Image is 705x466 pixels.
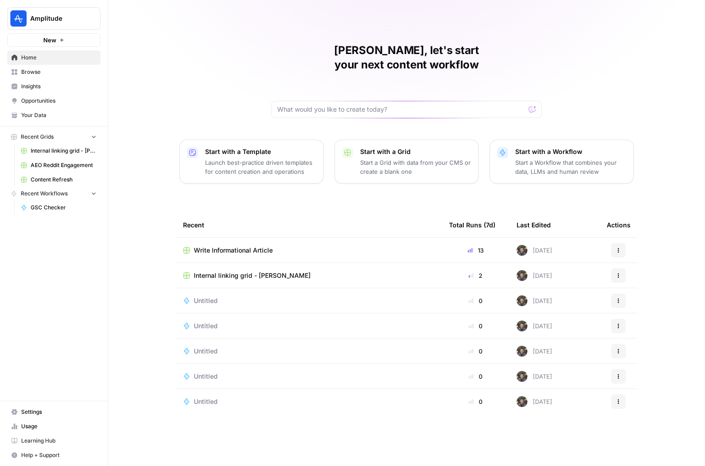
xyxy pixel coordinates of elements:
span: Your Data [21,111,96,119]
img: maow1e9ocotky9esmvpk8ol9rk58 [517,245,527,256]
div: [DATE] [517,295,552,306]
p: Start with a Template [205,147,316,156]
span: Internal linking grid - [PERSON_NAME] [31,147,96,155]
div: [DATE] [517,245,552,256]
span: Recent Workflows [21,190,68,198]
a: Usage [7,419,101,434]
span: Recent Grids [21,133,54,141]
a: Untitled [183,397,435,406]
img: maow1e9ocotky9esmvpk8ol9rk58 [517,371,527,382]
span: Browse [21,68,96,76]
img: maow1e9ocotky9esmvpk8ol9rk58 [517,321,527,331]
a: Content Refresh [17,172,101,187]
p: Start a Grid with data from your CMS or create a blank one [360,158,471,176]
span: Untitled [194,296,218,305]
div: [DATE] [517,371,552,382]
a: Opportunities [7,94,101,108]
div: 13 [449,246,502,255]
a: GSC Checker [17,200,101,215]
div: 0 [449,372,502,381]
a: Home [7,50,101,65]
img: Amplitude Logo [10,10,27,27]
div: 0 [449,321,502,330]
span: Write Informational Article [194,246,273,255]
span: AEO Reddit Engagement [31,161,96,169]
div: 2 [449,271,502,280]
span: New [43,36,56,45]
span: Untitled [194,321,218,330]
a: Settings [7,405,101,419]
img: maow1e9ocotky9esmvpk8ol9rk58 [517,295,527,306]
a: Untitled [183,296,435,305]
div: [DATE] [517,396,552,407]
div: [DATE] [517,321,552,331]
div: Total Runs (7d) [449,213,495,237]
a: Write Informational Article [183,246,435,255]
p: Launch best-practice driven templates for content creation and operations [205,158,316,176]
a: Insights [7,79,101,94]
a: Internal linking grid - [PERSON_NAME] [183,271,435,280]
button: Help + Support [7,448,101,462]
span: Untitled [194,397,218,406]
h1: [PERSON_NAME], let's start your next content workflow [271,43,542,72]
p: Start with a Grid [360,147,471,156]
button: Start with a WorkflowStart a Workflow that combines your data, LLMs and human review [490,140,634,184]
a: Untitled [183,321,435,330]
div: [DATE] [517,270,552,281]
span: Untitled [194,372,218,381]
input: What would you like to create today? [277,105,525,114]
div: Actions [607,213,631,237]
div: 0 [449,296,502,305]
a: Untitled [183,372,435,381]
span: Settings [21,408,96,416]
button: Recent Grids [7,130,101,144]
button: Recent Workflows [7,187,101,200]
p: Start a Workflow that combines your data, LLMs and human review [515,158,626,176]
span: Opportunities [21,97,96,105]
span: Help + Support [21,451,96,459]
img: maow1e9ocotky9esmvpk8ol9rk58 [517,270,527,281]
div: [DATE] [517,346,552,357]
a: Learning Hub [7,434,101,448]
button: Start with a GridStart a Grid with data from your CMS or create a blank one [334,140,479,184]
a: AEO Reddit Engagement [17,158,101,172]
a: Browse [7,65,101,79]
span: Amplitude [30,14,85,23]
span: Untitled [194,347,218,356]
button: Workspace: Amplitude [7,7,101,30]
span: Usage [21,422,96,430]
a: Your Data [7,108,101,122]
button: Start with a TemplateLaunch best-practice driven templates for content creation and operations [179,140,324,184]
img: maow1e9ocotky9esmvpk8ol9rk58 [517,396,527,407]
span: Learning Hub [21,437,96,445]
p: Start with a Workflow [515,147,626,156]
div: 0 [449,347,502,356]
span: Content Refresh [31,176,96,184]
span: Internal linking grid - [PERSON_NAME] [194,271,311,280]
div: Recent [183,213,435,237]
span: Home [21,54,96,62]
img: maow1e9ocotky9esmvpk8ol9rk58 [517,346,527,357]
a: Untitled [183,347,435,356]
a: Internal linking grid - [PERSON_NAME] [17,144,101,158]
span: Insights [21,82,96,90]
div: 0 [449,397,502,406]
div: Last Edited [517,213,551,237]
button: New [7,33,101,47]
span: GSC Checker [31,204,96,212]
